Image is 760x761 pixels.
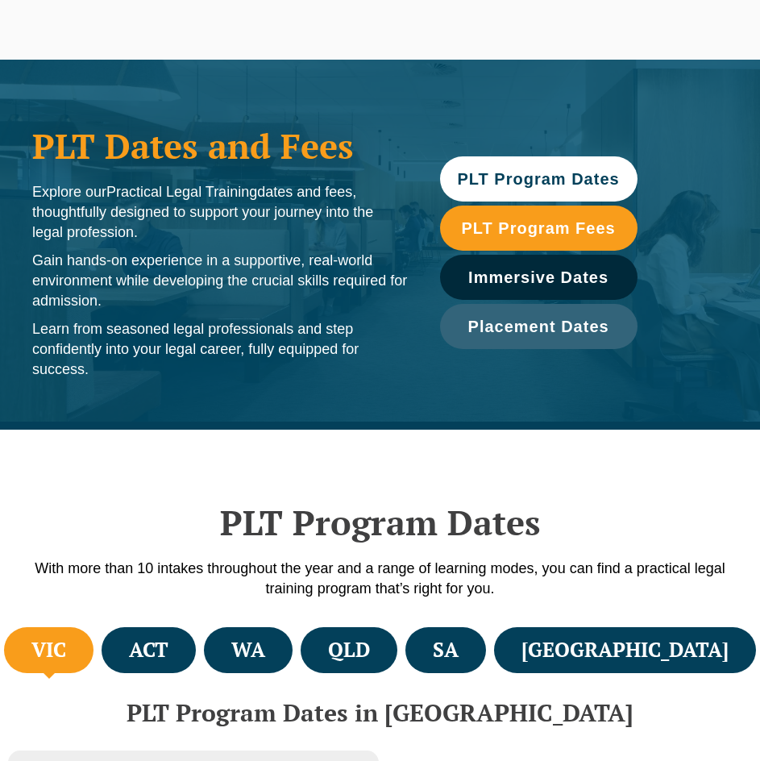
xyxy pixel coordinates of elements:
span: Placement Dates [468,318,609,335]
h2: PLT Program Dates [16,502,744,543]
h1: PLT Dates and Fees [32,126,408,166]
p: Learn from seasoned legal professionals and step confidently into your legal career, fully equipp... [32,319,408,380]
a: Immersive Dates [440,255,637,300]
h4: QLD [328,637,370,663]
span: PLT Program Dates [458,171,620,187]
h4: ACT [129,637,168,663]
a: PLT Program Fees [440,206,637,251]
h4: [GEOGRAPHIC_DATA] [521,637,729,663]
a: PLT Program Dates [440,156,637,202]
h4: SA [433,637,459,663]
p: Gain hands-on experience in a supportive, real-world environment while developing the crucial ski... [32,251,408,311]
span: PLT Program Fees [461,220,615,236]
a: Placement Dates [440,304,637,349]
span: Immersive Dates [468,269,608,285]
h4: WA [231,637,265,663]
h4: VIC [31,637,66,663]
span: Practical Legal Training [106,184,257,200]
p: With more than 10 intakes throughout the year and a range of learning modes, you can find a pract... [16,559,744,599]
p: Explore our dates and fees, thoughtfully designed to support your journey into the legal profession. [32,182,408,243]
